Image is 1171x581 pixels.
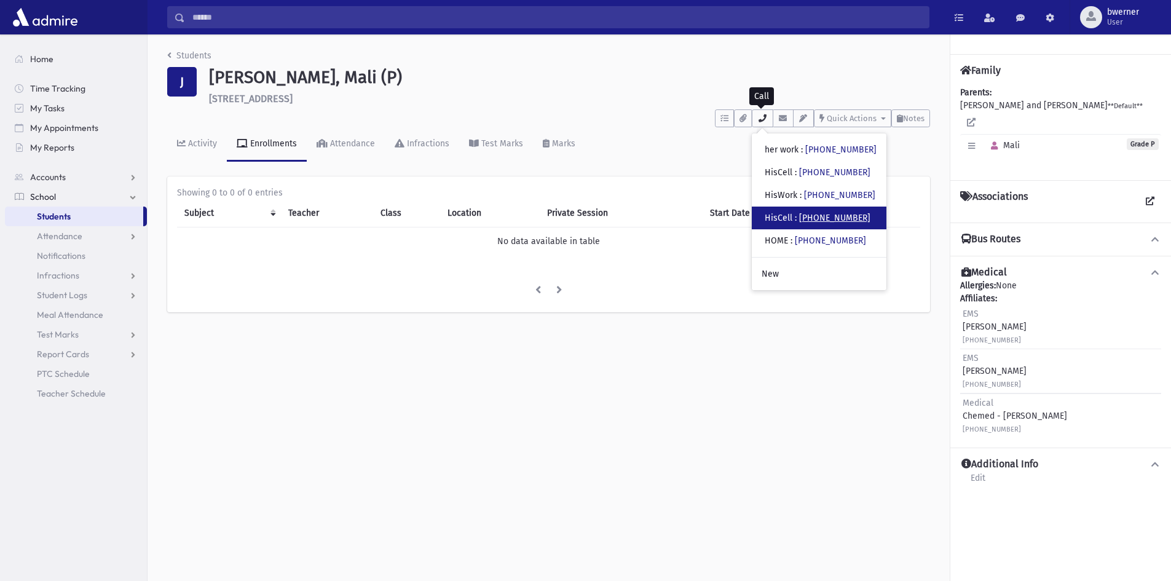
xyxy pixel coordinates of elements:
a: Attendance [307,127,385,162]
div: J [167,67,197,97]
a: My Tasks [5,98,147,118]
input: Search [185,6,929,28]
button: Quick Actions [814,109,891,127]
span: EMS [963,353,979,363]
span: Medical [963,398,993,408]
div: [PERSON_NAME] and [PERSON_NAME] [960,86,1161,170]
span: Student Logs [37,290,87,301]
b: Allergies: [960,280,996,291]
a: View all Associations [1139,191,1161,213]
small: [PHONE_NUMBER] [963,381,1021,389]
a: School [5,187,147,207]
div: HisCell [765,166,870,179]
a: Infractions [5,266,147,285]
div: Chemed - [PERSON_NAME] [963,397,1067,435]
a: Teacher Schedule [5,384,147,403]
a: Attendance [5,226,147,246]
span: Meal Attendance [37,309,103,320]
span: My Tasks [30,103,65,114]
a: PTC Schedule [5,364,147,384]
span: bwerner [1107,7,1139,17]
a: Enrollments [227,127,307,162]
span: Infractions [37,270,79,281]
span: Report Cards [37,349,89,360]
span: : [791,235,792,246]
a: [PHONE_NUMBER] [804,190,875,200]
a: Home [5,49,147,69]
span: Notifications [37,250,85,261]
a: [PHONE_NUMBER] [799,167,870,178]
span: Test Marks [37,329,79,340]
span: Home [30,53,53,65]
span: My Appointments [30,122,98,133]
span: : [801,144,803,155]
th: Start Date [703,199,816,227]
div: [PERSON_NAME] [963,307,1027,346]
div: Marks [550,138,575,149]
small: [PHONE_NUMBER] [963,336,1021,344]
nav: breadcrumb [167,49,211,67]
span: Mali [985,140,1020,151]
div: Infractions [404,138,449,149]
span: Teacher Schedule [37,388,106,399]
div: Enrollments [248,138,297,149]
th: Teacher [281,199,374,227]
a: [PHONE_NUMBER] [795,235,866,246]
div: HisCell [765,211,870,224]
span: School [30,191,56,202]
div: None [960,279,1161,438]
span: : [800,190,802,200]
button: Medical [960,266,1161,279]
span: Attendance [37,231,82,242]
a: My Appointments [5,118,147,138]
span: : [795,167,797,178]
td: No data available in table [177,227,920,255]
a: [PHONE_NUMBER] [805,144,877,155]
a: Infractions [385,127,459,162]
span: Time Tracking [30,83,85,94]
span: User [1107,17,1139,27]
div: Showing 0 to 0 of 0 entries [177,186,920,199]
a: Notifications [5,246,147,266]
div: her work [765,143,877,156]
a: Accounts [5,167,147,187]
div: HisWork [765,189,875,202]
a: Test Marks [459,127,533,162]
button: Notes [891,109,930,127]
span: EMS [963,309,979,319]
img: AdmirePro [10,5,81,30]
a: New [752,263,886,285]
a: Marks [533,127,585,162]
h4: Family [960,65,1001,76]
button: Bus Routes [960,233,1161,246]
span: Students [37,211,71,222]
span: PTC Schedule [37,368,90,379]
a: Students [167,50,211,61]
th: Subject [177,199,281,227]
a: Time Tracking [5,79,147,98]
div: Activity [186,138,217,149]
h4: Associations [960,191,1028,213]
span: Grade P [1127,138,1159,150]
div: Attendance [328,138,375,149]
a: Students [5,207,143,226]
th: Private Session [540,199,703,227]
div: Call [749,87,774,105]
small: [PHONE_NUMBER] [963,425,1021,433]
a: Activity [167,127,227,162]
a: Report Cards [5,344,147,364]
div: Test Marks [479,138,523,149]
a: [PHONE_NUMBER] [799,213,870,223]
div: HOME [765,234,866,247]
h4: Bus Routes [961,233,1020,246]
span: My Reports [30,142,74,153]
span: Notes [903,114,925,123]
span: : [795,213,797,223]
button: Additional Info [960,458,1161,471]
b: Parents: [960,87,992,98]
th: Location [440,199,540,227]
a: Student Logs [5,285,147,305]
h1: [PERSON_NAME], Mali (P) [209,67,930,88]
b: Affiliates: [960,293,997,304]
a: Edit [970,471,986,493]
